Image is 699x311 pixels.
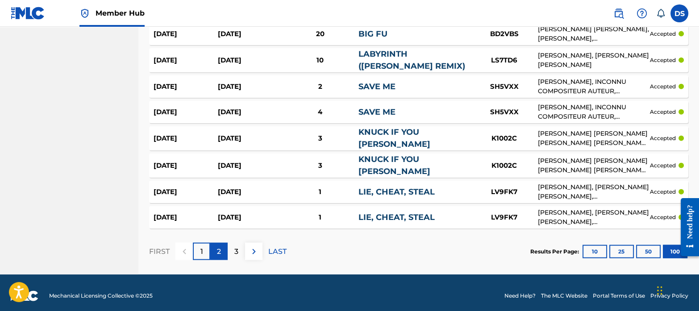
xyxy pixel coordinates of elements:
[657,277,662,304] div: Drag
[541,292,587,300] a: The MLC Website
[537,51,650,70] div: [PERSON_NAME], [PERSON_NAME] [PERSON_NAME]
[234,246,238,257] p: 3
[249,246,259,257] img: right
[537,182,650,201] div: [PERSON_NAME], [PERSON_NAME] [PERSON_NAME], [PERSON_NAME], [PERSON_NAME]
[268,246,287,257] p: LAST
[650,83,676,91] p: accepted
[650,213,676,221] p: accepted
[49,292,153,300] span: Mechanical Licensing Collective © 2025
[470,161,537,171] div: K1002C
[470,82,537,92] div: SH5VXX
[650,188,676,196] p: accepted
[154,29,218,39] div: [DATE]
[470,55,537,66] div: LS7TD6
[282,161,358,171] div: 3
[358,49,465,71] a: LABYRINTH ([PERSON_NAME] REMIX)
[282,55,358,66] div: 10
[537,129,650,148] div: [PERSON_NAME] [PERSON_NAME] [PERSON_NAME] [PERSON_NAME], [PERSON_NAME], [PERSON_NAME] [PERSON_NAM...
[154,133,218,144] div: [DATE]
[79,8,90,19] img: Top Rightsholder
[593,292,645,300] a: Portal Terms of Use
[470,107,537,117] div: SH5VXX
[218,107,282,117] div: [DATE]
[610,4,628,22] a: Public Search
[154,212,218,223] div: [DATE]
[218,187,282,197] div: [DATE]
[582,245,607,258] button: 10
[358,154,430,176] a: KNUCK IF YOU [PERSON_NAME]
[358,187,435,197] a: LIE, CHEAT, STEAL
[663,245,687,258] button: 100
[470,29,537,39] div: BD2VBS
[650,108,676,116] p: accepted
[656,9,665,18] div: Notifications
[11,7,45,20] img: MLC Logo
[282,133,358,144] div: 3
[149,246,170,257] p: FIRST
[609,245,634,258] button: 25
[530,248,581,256] p: Results Per Page:
[358,82,395,91] a: SAVE ME
[358,127,430,149] a: KNUCK IF YOU [PERSON_NAME]
[282,212,358,223] div: 1
[154,161,218,171] div: [DATE]
[670,4,688,22] div: User Menu
[218,212,282,223] div: [DATE]
[470,133,537,144] div: K1002C
[633,4,651,22] div: Help
[358,29,387,39] a: BIG FU
[470,187,537,197] div: LV9FK7
[650,134,676,142] p: accepted
[358,212,435,222] a: LIE, CHEAT, STEAL
[154,55,218,66] div: [DATE]
[537,208,650,227] div: [PERSON_NAME], [PERSON_NAME] [PERSON_NAME], [PERSON_NAME], [PERSON_NAME]
[674,191,699,263] iframe: Resource Center
[96,8,145,18] span: Member Hub
[154,187,218,197] div: [DATE]
[217,246,221,257] p: 2
[218,55,282,66] div: [DATE]
[650,56,676,64] p: accepted
[650,30,676,38] p: accepted
[282,29,358,39] div: 20
[154,107,218,117] div: [DATE]
[637,8,647,19] img: help
[504,292,536,300] a: Need Help?
[282,107,358,117] div: 4
[650,292,688,300] a: Privacy Policy
[282,82,358,92] div: 2
[154,82,218,92] div: [DATE]
[654,268,699,311] iframe: Chat Widget
[218,82,282,92] div: [DATE]
[537,77,650,96] div: [PERSON_NAME], INCONNU COMPOSITEUR AUTEUR, [PERSON_NAME] [PERSON_NAME], [PERSON_NAME] [PERSON_NAM...
[613,8,624,19] img: search
[537,103,650,121] div: [PERSON_NAME], INCONNU COMPOSITEUR AUTEUR, [PERSON_NAME] [PERSON_NAME], [PERSON_NAME] [PERSON_NAM...
[218,161,282,171] div: [DATE]
[537,25,650,43] div: [PERSON_NAME] [PERSON_NAME], [PERSON_NAME], [PERSON_NAME], [PERSON_NAME]
[282,187,358,197] div: 1
[470,212,537,223] div: LV9FK7
[537,156,650,175] div: [PERSON_NAME] [PERSON_NAME] [PERSON_NAME] [PERSON_NAME], [PERSON_NAME], [PERSON_NAME] [PERSON_NAM...
[636,245,661,258] button: 50
[200,246,203,257] p: 1
[218,29,282,39] div: [DATE]
[358,107,395,117] a: SAVE ME
[218,133,282,144] div: [DATE]
[650,162,676,170] p: accepted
